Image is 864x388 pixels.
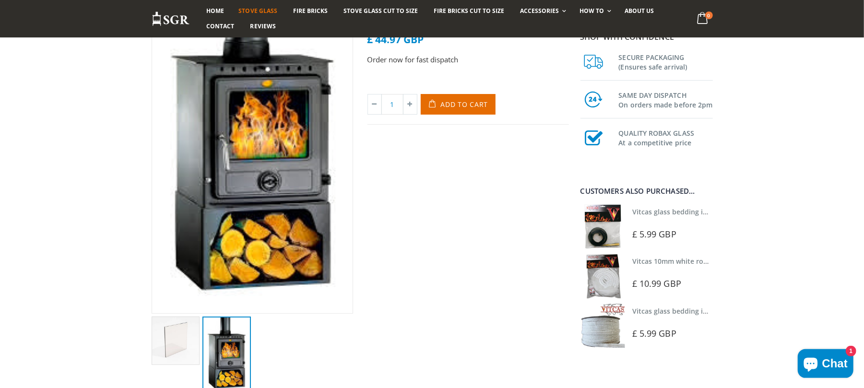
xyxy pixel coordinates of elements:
span: Home [207,7,225,15]
span: Fire Bricks Cut To Size [434,7,504,15]
span: Fire Bricks [293,7,328,15]
span: £ 5.99 GBP [632,328,676,339]
span: Accessories [520,7,559,15]
h3: SAME DAY DISPATCH On orders made before 2pm [619,89,713,110]
span: How To [580,7,604,15]
a: Fire Bricks [286,3,335,19]
a: Vitcas 10mm white rope kit - includes rope seal and glue! [632,257,820,266]
a: Stove Glass [232,3,284,19]
span: £ 10.99 GBP [632,278,681,289]
inbox-online-store-chat: Shopify online store chat [795,349,856,380]
a: Vitcas glass bedding in tape - 2mm x 10mm x 2 meters [632,207,811,216]
img: Vitcas stove glass bedding in tape [580,204,625,249]
img: Stove Glass Replacement [152,11,190,27]
button: Add to Cart [421,94,496,115]
h3: QUALITY ROBAX GLASS At a competitive price [619,127,713,148]
a: Reviews [243,19,283,34]
a: 0 [693,10,712,28]
a: Vitcas glass bedding in tape - 2mm x 15mm x 2 meters (White) [632,306,836,316]
a: Accessories [513,3,571,19]
a: Fire Bricks Cut To Size [426,3,511,19]
span: Stove Glass Cut To Size [343,7,418,15]
span: Contact [207,22,235,30]
span: £ 44.97 GBP [367,33,424,46]
span: Stove Glass [239,7,277,15]
p: Order now for fast dispatch [367,54,569,65]
span: 0 [705,12,713,19]
a: Contact [200,19,242,34]
span: £ 5.99 GBP [632,228,676,240]
a: How To [573,3,616,19]
span: Add to Cart [441,100,488,109]
img: Vitcas stove glass bedding in tape [580,304,625,348]
div: Customers also purchased... [580,188,713,195]
span: About us [625,7,654,15]
a: About us [618,3,662,19]
span: Reviews [250,22,276,30]
a: Home [200,3,232,19]
h3: SECURE PACKAGING (Ensures safe arrival) [619,51,713,72]
a: Stove Glass Cut To Size [336,3,425,19]
img: Vitcas white rope, glue and gloves kit 10mm [580,254,625,298]
img: squarestoveglass_4708ab3e-dd17-474d-bf7d-eef3cd059ee5_150x150.webp [152,317,200,365]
